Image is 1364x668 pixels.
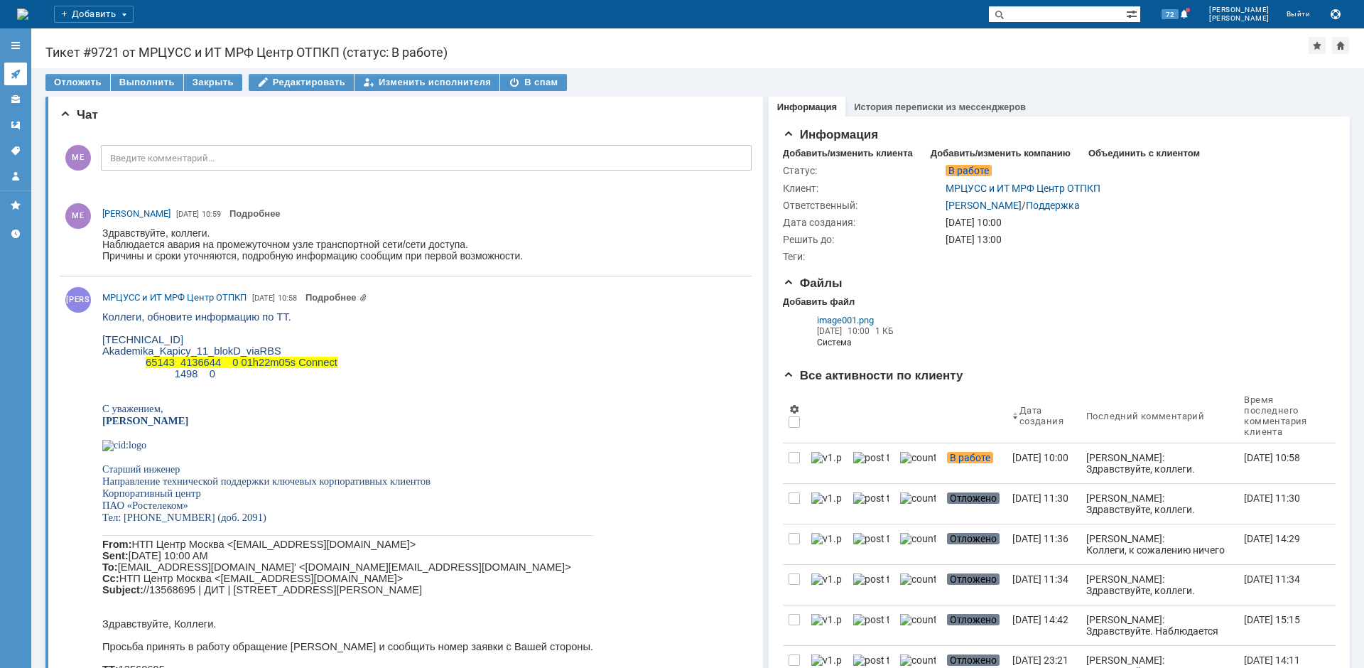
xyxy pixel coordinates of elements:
span: Настройки [789,404,800,415]
div: Последний комментарий [1086,411,1204,421]
span: Чат [60,108,98,122]
span: Информация [783,128,878,141]
span: 10:59 [202,210,221,219]
div: Объединить с клиентом [1088,148,1200,159]
img: counter.png [900,614,936,625]
img: counter.png [900,573,936,585]
img: v1.png [811,492,842,504]
img: v1.png [811,614,842,625]
a: [PERSON_NAME]: Здравствуйте, коллеги. Наблюдается авария на промежуточном узле транспортной сети/... [1081,443,1239,483]
div: [PERSON_NAME]: Коллеги, к сожалению ничего улучшить или как то изменить мы не сможем, так как кан... [1086,533,1233,601]
a: [PERSON_NAME] [946,200,1022,211]
a: v1.png [806,565,848,605]
span: 72 [1162,9,1179,19]
img: post ticket.png [853,614,889,625]
a: [DATE] 14:29 [1238,524,1324,564]
div: Решить до: [783,234,943,245]
span: Отложено [947,654,1000,666]
span: [DATE] [252,293,275,303]
div: Добавить/изменить компанию [931,148,1071,159]
img: post ticket.png [853,492,889,504]
img: counter.png [900,452,936,463]
img: counter.png [900,533,936,544]
span: [PERSON_NAME] [102,208,170,219]
span: .png [857,315,874,325]
span: Все активности по клиенту [783,369,963,382]
a: Отложено [941,524,1007,564]
a: v1.png [806,443,848,483]
img: v1.png [811,533,842,544]
div: [DATE] 11:34 [1244,573,1300,585]
a: [DATE] 11:30 [1007,484,1081,524]
div: [DATE] 11:30 [1244,492,1300,504]
div: [DATE] 10:00 [946,217,1327,228]
span: 10:00 [848,326,870,336]
a: [DATE] 11:30 [1238,484,1324,524]
a: [DATE] 14:42 [1007,605,1081,645]
div: [DATE] 11:34 [1012,573,1068,585]
span: МРЦУСС и ИТ МРФ Центр ОТПКП [102,292,247,303]
div: [DATE] 10:58 [1244,452,1300,463]
div: [DATE] 11:36 [1012,533,1068,544]
a: Информация [777,102,837,112]
span: МЕ [65,145,91,171]
a: Перейти на домашнюю страницу [17,9,28,20]
span: 10:58 [278,293,297,303]
span: Отложено [947,573,1000,585]
a: post ticket.png [848,605,894,645]
img: post ticket.png [853,654,889,666]
a: counter.png [894,565,941,605]
div: [DATE] 14:11 [1244,654,1300,666]
a: counter.png [894,443,941,483]
img: post ticket.png [853,573,889,585]
div: Добавить файл [783,296,855,308]
a: Теги [4,139,27,162]
a: post ticket.png [848,565,894,605]
div: [PERSON_NAME]: Здравствуйте, коллеги. Проверили, в настоящий момент канал работает штатно. На зап... [1086,492,1233,595]
a: [DATE] 15:15 [1238,605,1324,645]
span: Расширенный поиск [1126,6,1140,20]
a: v1.png [806,605,848,645]
span: 1498 0 [72,57,113,68]
a: МРЦУСС и ИТ МРФ Центр ОТПКП [102,291,247,305]
th: Дата создания [1007,389,1081,443]
img: logo [17,9,28,20]
div: Дата создания [1019,405,1063,426]
button: Сохранить лог [1327,6,1344,23]
a: Шаблоны комментариев [4,114,27,136]
img: v1.png [811,573,842,585]
div: / [946,200,1080,211]
a: [DATE] 11:36 [1007,524,1081,564]
a: МРЦУСС и ИТ МРФ Центр ОТПКП [946,183,1100,194]
div: [DATE] 23:21 [1012,654,1068,666]
a: post ticket.png [848,443,894,483]
a: [PERSON_NAME]: Здравствуйте, коллеги. Фиксируем крайне низкий уровень сигнала приемной антенны, п... [1081,565,1239,605]
span: image001 [817,315,857,325]
a: post ticket.png [848,484,894,524]
span: [DATE] [176,210,199,219]
span: [PERSON_NAME] [1209,6,1270,14]
a: Прикреплены файлы: image001.png [305,292,367,303]
span: Отложено [947,614,1000,625]
img: post ticket.png [853,452,889,463]
span: [DATE] [817,326,842,336]
div: Статус: [783,165,943,176]
a: v1.png [806,484,848,524]
a: [DATE] 10:00 [1007,443,1081,483]
a: image001.png [817,315,942,325]
div: [DATE] 10:00 [1012,452,1068,463]
a: Отложено [941,565,1007,605]
img: v1.png [811,452,842,463]
a: [PERSON_NAME]: Коллеги, к сожалению ничего улучшить или как то изменить мы не сможем, так как кан... [1081,524,1239,564]
span: [DATE] 13:00 [946,234,1002,245]
span: 65143 4136644 0 01h22m05s Connect [43,45,235,57]
div: Ответственный: [783,200,943,211]
a: [DATE] 11:34 [1238,565,1324,605]
i: Система [817,337,942,348]
div: [PERSON_NAME]: Здравствуйте, коллеги. Наблюдается авария на промежуточном узле транспортной сети/... [1086,452,1233,554]
a: [PERSON_NAME] [102,207,170,221]
span: Отложено [947,492,1000,504]
div: [DATE] 11:30 [1012,492,1068,504]
div: Сделать домашней страницей [1332,37,1349,54]
img: v1.png [811,654,842,666]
